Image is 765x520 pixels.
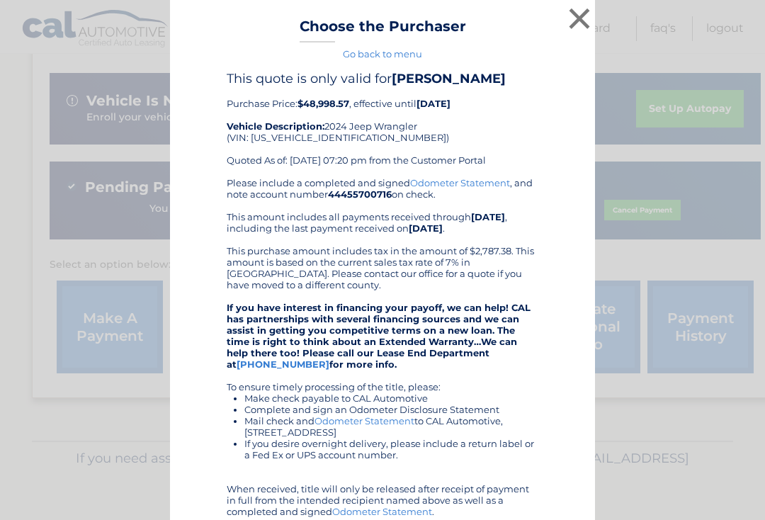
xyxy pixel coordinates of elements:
[410,177,510,188] a: Odometer Statement
[343,48,422,60] a: Go back to menu
[244,404,538,415] li: Complete and sign an Odometer Disclosure Statement
[244,392,538,404] li: Make check payable to CAL Automotive
[237,358,329,370] a: [PHONE_NUMBER]
[328,188,392,200] b: 44455700716
[392,71,506,86] b: [PERSON_NAME]
[227,71,538,86] h4: This quote is only valid for
[227,71,538,177] div: Purchase Price: , effective until 2024 Jeep Wrangler (VIN: [US_VEHICLE_IDENTIFICATION_NUMBER]) Qu...
[244,438,538,460] li: If you desire overnight delivery, please include a return label or a Fed Ex or UPS account number.
[332,506,432,517] a: Odometer Statement
[227,302,531,370] strong: If you have interest in financing your payoff, we can help! CAL has partnerships with several fin...
[471,211,505,222] b: [DATE]
[565,4,594,33] button: ×
[314,415,414,426] a: Odometer Statement
[409,222,443,234] b: [DATE]
[244,415,538,438] li: Mail check and to CAL Automotive, [STREET_ADDRESS]
[300,18,466,43] h3: Choose the Purchaser
[227,120,324,132] strong: Vehicle Description:
[416,98,450,109] b: [DATE]
[297,98,349,109] b: $48,998.57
